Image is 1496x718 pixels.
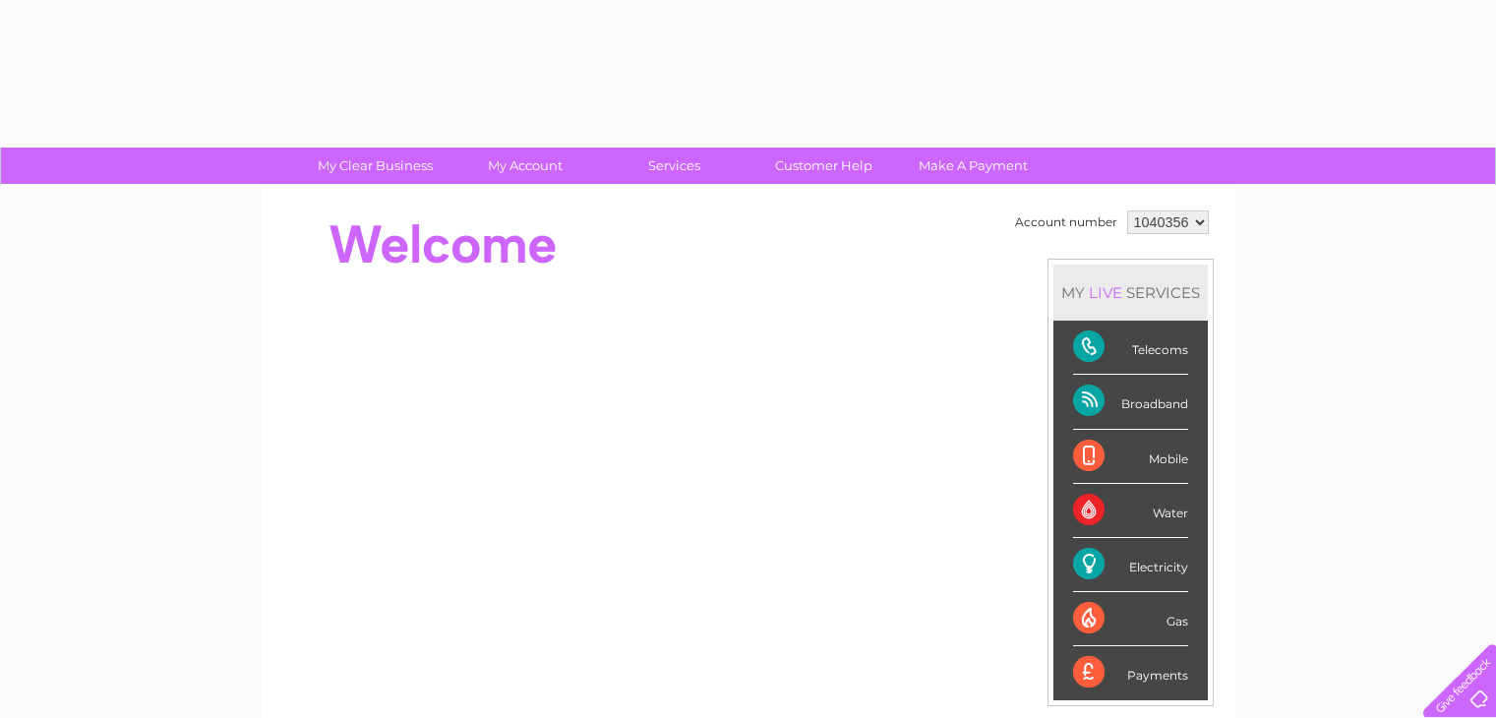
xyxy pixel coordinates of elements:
[1073,646,1188,699] div: Payments
[1073,592,1188,646] div: Gas
[444,148,606,184] a: My Account
[1073,484,1188,538] div: Water
[593,148,755,184] a: Services
[1010,206,1122,239] td: Account number
[1085,283,1126,302] div: LIVE
[743,148,905,184] a: Customer Help
[1053,265,1208,321] div: MY SERVICES
[1073,321,1188,375] div: Telecoms
[1073,538,1188,592] div: Electricity
[892,148,1054,184] a: Make A Payment
[1073,430,1188,484] div: Mobile
[294,148,456,184] a: My Clear Business
[1073,375,1188,429] div: Broadband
